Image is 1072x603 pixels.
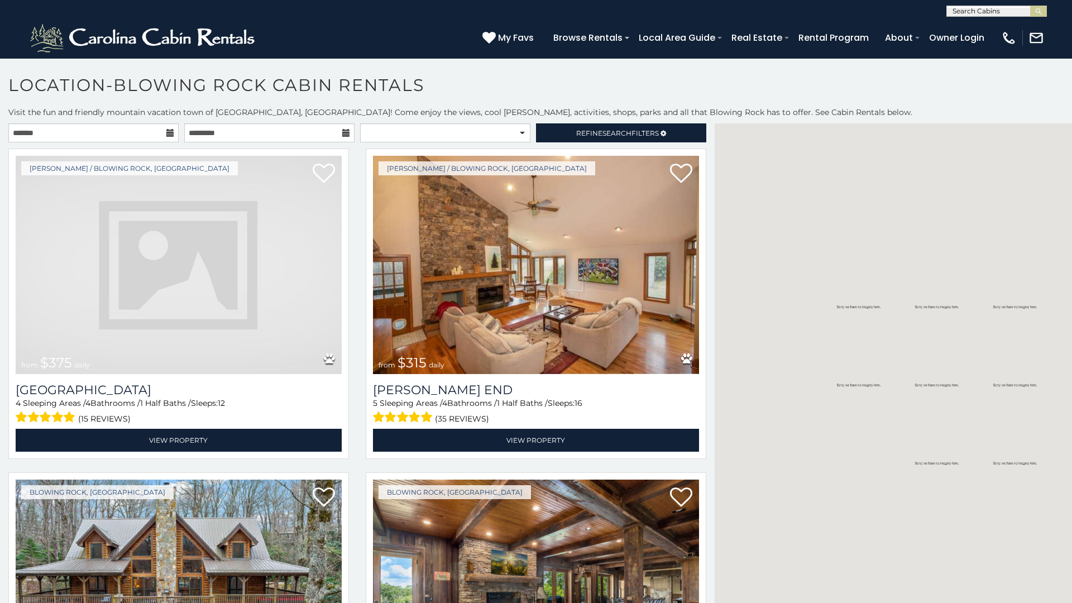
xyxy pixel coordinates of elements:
a: Blowing Rock, [GEOGRAPHIC_DATA] [379,485,531,499]
img: phone-regular-white.png [1001,30,1017,46]
a: Add to favorites [313,486,335,510]
span: from [379,361,395,369]
a: [PERSON_NAME] / Blowing Rock, [GEOGRAPHIC_DATA] [21,161,238,175]
a: Local Area Guide [633,28,721,47]
span: from [21,361,38,369]
span: $315 [398,355,427,371]
a: Rental Program [793,28,874,47]
a: RefineSearchFilters [536,123,706,142]
h3: Moss End [373,382,699,398]
a: Add to favorites [670,162,692,186]
a: About [879,28,918,47]
span: daily [429,361,444,369]
a: Browse Rentals [548,28,628,47]
div: Sleeping Areas / Bathrooms / Sleeps: [16,398,342,426]
a: [GEOGRAPHIC_DATA] [16,382,342,398]
span: 1 Half Baths / [497,398,548,408]
span: Search [602,129,631,137]
a: [PERSON_NAME] End [373,382,699,398]
a: View Property [16,429,342,452]
a: My Favs [482,31,537,45]
span: $375 [40,355,72,371]
a: View Property [373,429,699,452]
a: Blowing Rock, [GEOGRAPHIC_DATA] [21,485,174,499]
span: daily [74,361,90,369]
img: mail-regular-white.png [1028,30,1044,46]
span: 12 [218,398,225,408]
span: 4 [85,398,90,408]
span: (35 reviews) [435,411,489,426]
span: Refine Filters [576,129,659,137]
img: 1714398144_thumbnail.jpeg [373,156,699,374]
span: (15 reviews) [78,411,131,426]
a: from $315 daily [373,156,699,374]
span: 4 [442,398,447,408]
span: 1 Half Baths / [140,398,191,408]
a: Real Estate [726,28,788,47]
span: 4 [16,398,21,408]
span: 16 [575,398,582,408]
a: [PERSON_NAME] / Blowing Rock, [GEOGRAPHIC_DATA] [379,161,595,175]
a: Owner Login [923,28,990,47]
a: from $375 daily [16,156,342,374]
div: Sleeping Areas / Bathrooms / Sleeps: [373,398,699,426]
span: My Favs [498,31,534,45]
a: Add to favorites [313,162,335,186]
img: White-1-2.png [28,21,260,55]
img: dummy-image.jpg [16,156,342,374]
h3: Mountain Song Lodge [16,382,342,398]
span: 5 [373,398,377,408]
a: Add to favorites [670,486,692,510]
